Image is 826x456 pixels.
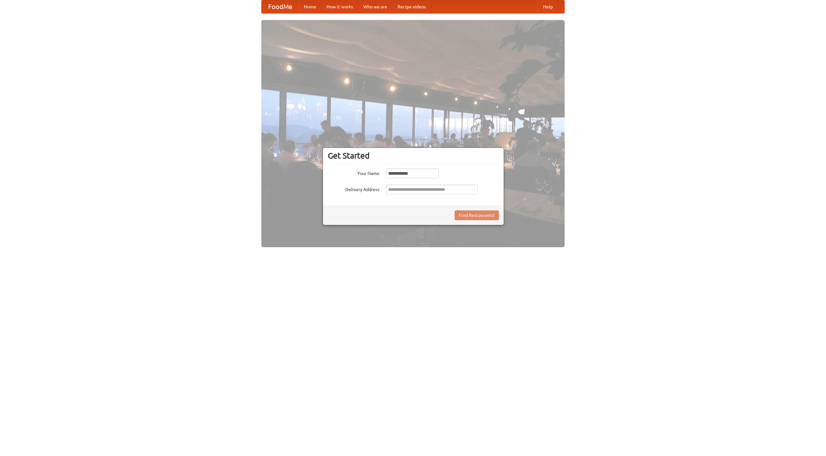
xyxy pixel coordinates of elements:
a: Help [538,0,558,13]
label: Your Name [328,169,379,177]
a: FoodMe [262,0,299,13]
a: Who we are [358,0,392,13]
label: Delivery Address [328,185,379,193]
h3: Get Started [328,151,499,160]
a: Recipe videos [392,0,431,13]
button: Find Restaurants! [455,210,499,220]
a: Home [299,0,321,13]
a: How it works [321,0,358,13]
